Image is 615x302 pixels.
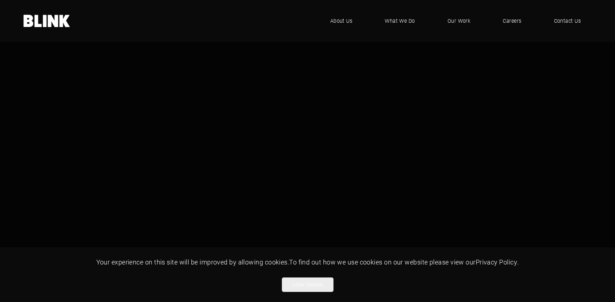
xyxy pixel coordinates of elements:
a: What We Do [374,10,426,32]
a: Home [23,15,70,27]
a: About Us [319,10,363,32]
span: Contact Us [554,17,581,25]
span: About Us [330,17,353,25]
button: Allow cookies [282,277,333,292]
a: Careers [492,10,532,32]
span: Careers [503,17,521,25]
a: Contact Us [543,10,592,32]
span: What We Do [385,17,415,25]
a: Our Work [437,10,481,32]
span: Your experience on this site will be improved by allowing cookies. To find out how we use cookies... [96,258,519,266]
a: Privacy Policy [476,258,517,266]
span: Our Work [448,17,471,25]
